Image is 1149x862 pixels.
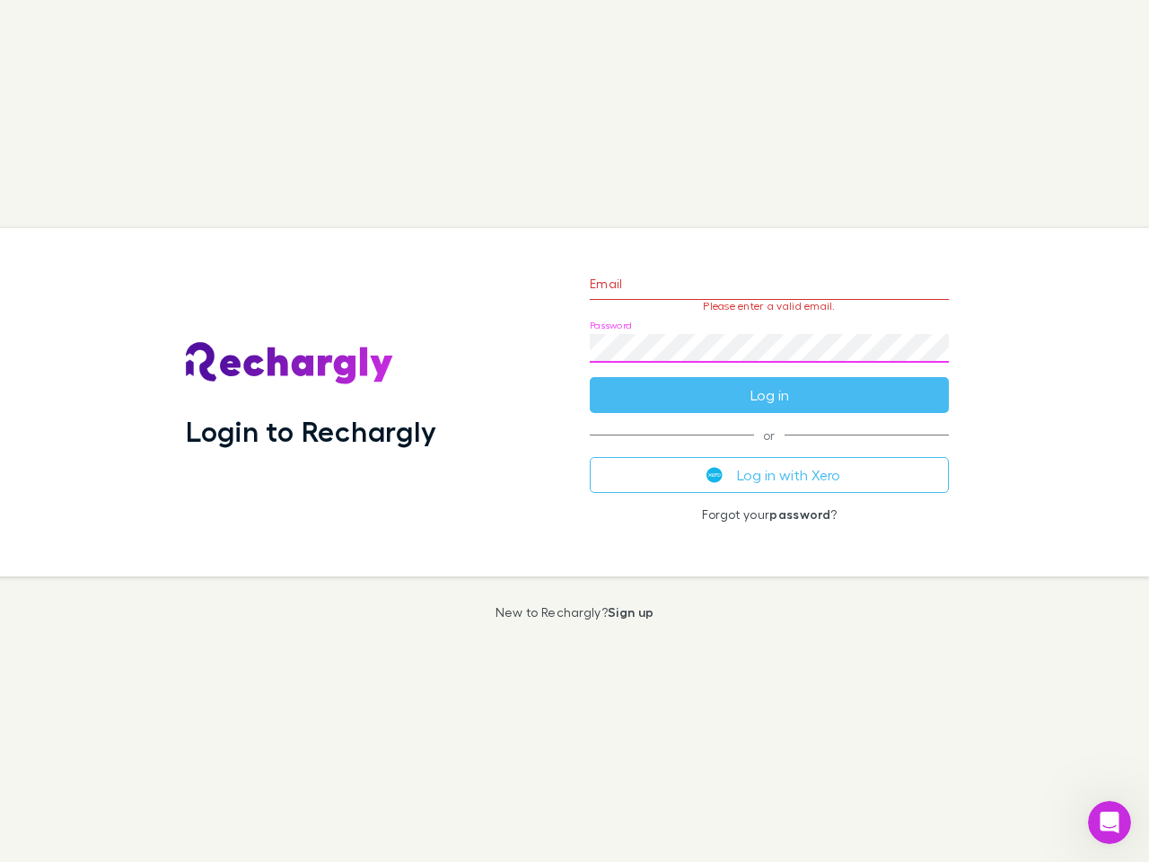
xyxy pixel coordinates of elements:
[608,604,653,620] a: Sign up
[496,605,654,620] p: New to Rechargly?
[590,319,632,332] label: Password
[590,377,949,413] button: Log in
[590,457,949,493] button: Log in with Xero
[706,467,723,483] img: Xero's logo
[1088,801,1131,844] iframe: Intercom live chat
[590,507,949,522] p: Forgot your ?
[590,435,949,435] span: or
[590,300,949,312] p: Please enter a valid email.
[186,414,436,448] h1: Login to Rechargly
[769,506,830,522] a: password
[186,342,394,385] img: Rechargly's Logo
